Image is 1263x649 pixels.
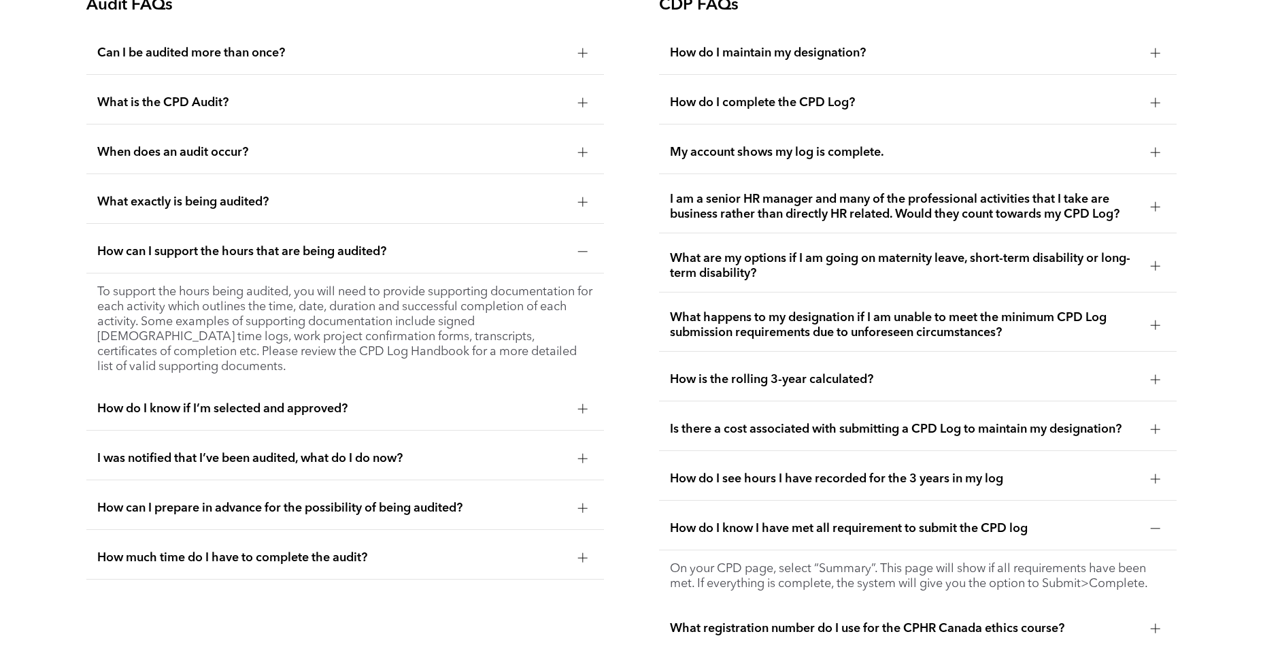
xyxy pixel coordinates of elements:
span: I was notified that I’ve been audited, what do I do now? [97,451,567,466]
p: To support the hours being audited, you will need to provide supporting documentation for each ac... [97,284,593,374]
span: How do I see hours I have recorded for the 3 years in my log [670,471,1140,486]
span: How can I support the hours that are being audited? [97,244,567,259]
p: On your CPD page, select “Summary”. This page will show if all requirements have been met. If eve... [670,561,1166,591]
span: What are my options if I am going on maternity leave, short-term disability or long-term disability? [670,251,1140,281]
span: How do I maintain my designation? [670,46,1140,61]
span: When does an audit occur? [97,145,567,160]
span: How much time do I have to complete the audit? [97,550,567,565]
span: Can I be audited more than once? [97,46,567,61]
span: What exactly is being audited? [97,195,567,210]
span: How do I know if I’m selected and approved? [97,401,567,416]
span: What registration number do I use for the CPHR Canada ethics course? [670,621,1140,636]
span: How do I complete the CPD Log? [670,95,1140,110]
span: What happens to my designation if I am unable to meet the minimum CPD Log submission requirements... [670,310,1140,340]
span: How is the rolling 3-year calculated? [670,372,1140,387]
span: Is there a cost associated with submitting a CPD Log to maintain my designation? [670,422,1140,437]
span: My account shows my log is complete. [670,145,1140,160]
span: How do I know I have met all requirement to submit the CPD log [670,521,1140,536]
span: What is the CPD Audit? [97,95,567,110]
span: How can I prepare in advance for the possibility of being audited? [97,501,567,516]
span: I am a senior HR manager and many of the professional activities that I take are business rather ... [670,192,1140,222]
